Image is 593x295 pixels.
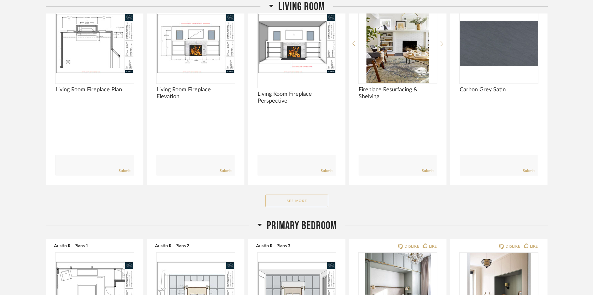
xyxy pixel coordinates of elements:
div: LIKE [429,243,437,249]
div: LIKE [530,243,538,249]
a: Submit [321,168,333,174]
a: Submit [523,168,535,174]
span: Fireplace Resurfacing & Shelving [359,86,437,100]
div: DISLIKE [404,243,419,249]
div: DISLIKE [505,243,520,249]
button: See More [265,195,328,207]
span: Primary Bedroom [267,219,337,233]
div: 0 [258,4,336,83]
a: Submit [422,168,434,174]
img: undefined [157,4,235,83]
button: Austin R... Plans 2.pdf [155,243,194,248]
a: Submit [220,168,232,174]
img: undefined [359,4,437,83]
img: undefined [258,4,336,83]
button: Austin R... Plans 1.pdf [54,243,93,248]
span: Living Room Fireplace Perspective [258,91,336,105]
img: undefined [460,4,538,83]
button: Austin R... Plans 3.pdf [256,243,295,248]
a: Submit [119,168,131,174]
span: Living Room Fireplace Plan [56,86,134,93]
span: Carbon Grey Satin [460,86,538,93]
span: Living Room Fireplace Elevation [157,86,235,100]
img: undefined [56,4,134,83]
